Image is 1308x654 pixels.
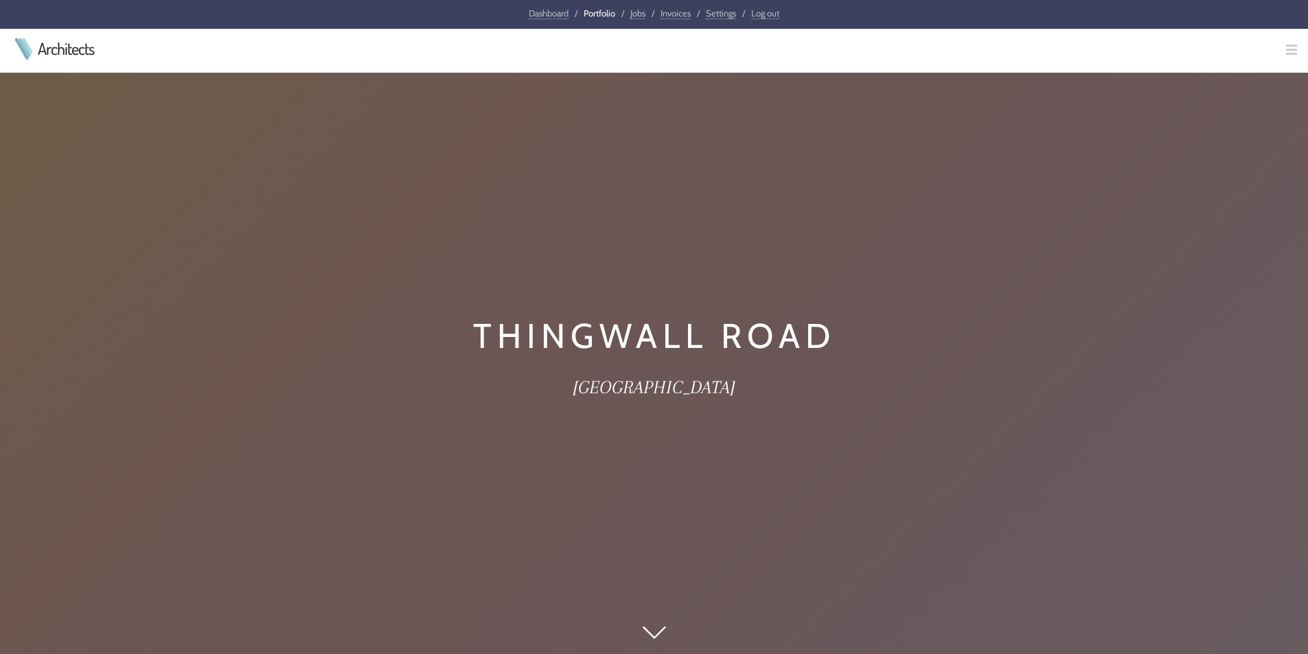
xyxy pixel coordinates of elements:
img: Architects [11,38,36,60]
a: Portfolio [584,8,615,19]
span: / [621,8,624,19]
h1: Thingwall Road [314,310,995,362]
a: Dashboard [529,8,569,19]
a: Settings [706,8,736,19]
a: Log out [751,8,779,19]
span: / [575,8,577,19]
span: / [742,8,745,19]
h2: [GEOGRAPHIC_DATA] [314,373,995,401]
a: Invoices [661,8,691,19]
a: Architects [38,40,94,57]
span: / [697,8,700,19]
a: Jobs [630,8,645,19]
span: / [652,8,654,19]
